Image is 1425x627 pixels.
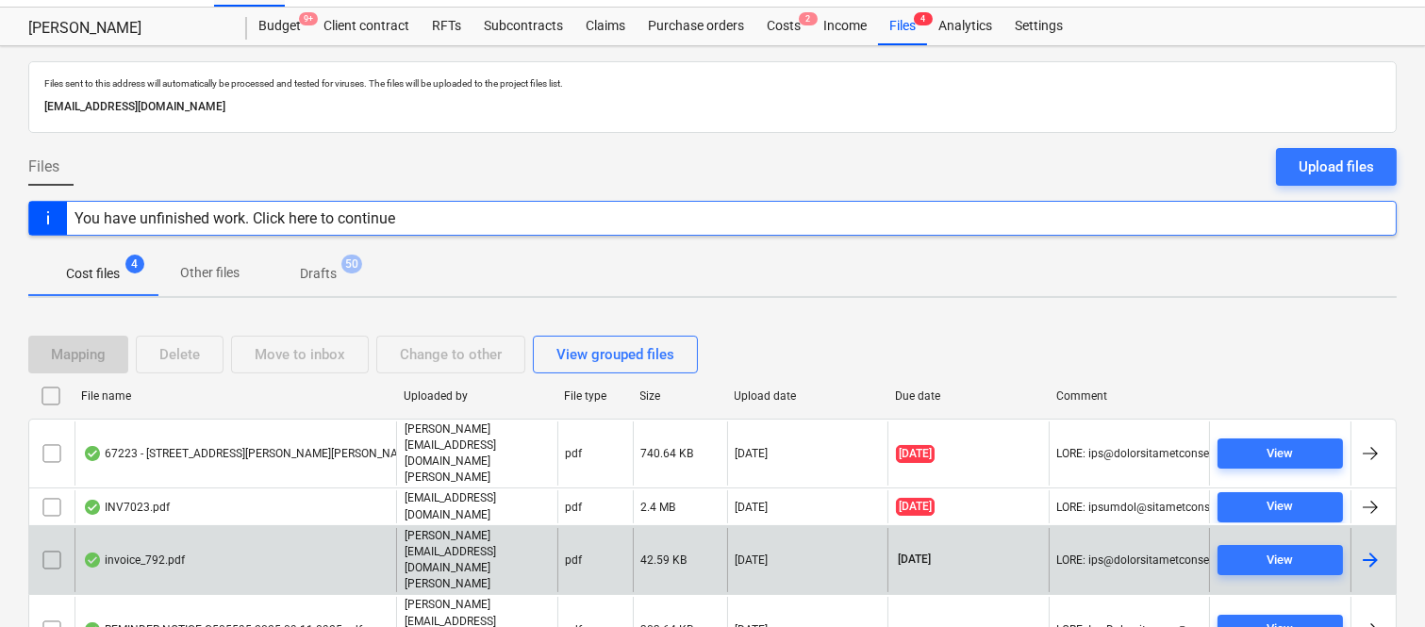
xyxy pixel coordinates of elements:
[735,389,881,403] div: Upload date
[405,421,550,487] p: [PERSON_NAME][EMAIL_ADDRESS][DOMAIN_NAME][PERSON_NAME]
[247,8,312,45] div: Budget
[736,447,769,460] div: [DATE]
[341,255,362,273] span: 50
[1218,545,1343,575] button: View
[44,77,1381,90] p: Files sent to this address will automatically be processed and tested for viruses. The files will...
[180,263,240,283] p: Other files
[812,8,878,45] a: Income
[914,12,933,25] span: 4
[472,8,574,45] a: Subcontracts
[566,501,583,514] div: pdf
[556,342,674,367] div: View grouped files
[565,389,625,403] div: File type
[736,553,769,567] div: [DATE]
[83,446,434,461] div: 67223 - [STREET_ADDRESS][PERSON_NAME][PERSON_NAME]pdf
[83,500,170,515] div: INV7023.pdf
[300,264,337,284] p: Drafts
[1331,536,1425,627] iframe: Chat Widget
[83,553,185,568] div: invoice_792.pdf
[299,12,318,25] span: 9+
[81,389,389,403] div: File name
[1268,496,1294,518] div: View
[405,528,550,593] p: [PERSON_NAME][EMAIL_ADDRESS][DOMAIN_NAME][PERSON_NAME]
[66,264,120,284] p: Cost files
[896,552,933,568] span: [DATE]
[83,500,102,515] div: OCR finished
[1268,550,1294,571] div: View
[83,553,102,568] div: OCR finished
[637,8,755,45] a: Purchase orders
[1218,492,1343,522] button: View
[405,490,550,522] p: [EMAIL_ADDRESS][DOMAIN_NAME]
[566,553,583,567] div: pdf
[75,209,395,227] div: You have unfinished work. Click here to continue
[1299,155,1374,179] div: Upload files
[83,446,102,461] div: OCR finished
[878,8,927,45] div: Files
[641,501,676,514] div: 2.4 MB
[1276,148,1397,186] button: Upload files
[895,389,1041,403] div: Due date
[799,12,818,25] span: 2
[736,501,769,514] div: [DATE]
[755,8,812,45] a: Costs2
[28,19,224,39] div: [PERSON_NAME]
[1268,443,1294,465] div: View
[44,97,1381,117] p: [EMAIL_ADDRESS][DOMAIN_NAME]
[878,8,927,45] a: Files4
[566,447,583,460] div: pdf
[755,8,812,45] div: Costs
[640,389,720,403] div: Size
[312,8,421,45] a: Client contract
[574,8,637,45] a: Claims
[641,553,688,567] div: 42.59 KB
[1056,389,1202,403] div: Comment
[927,8,1003,45] a: Analytics
[533,336,698,373] button: View grouped files
[404,389,550,403] div: Uploaded by
[247,8,312,45] a: Budget9+
[28,156,59,178] span: Files
[896,445,935,463] span: [DATE]
[125,255,144,273] span: 4
[896,498,935,516] span: [DATE]
[1218,438,1343,469] button: View
[641,447,694,460] div: 740.64 KB
[1003,8,1074,45] a: Settings
[421,8,472,45] a: RFTs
